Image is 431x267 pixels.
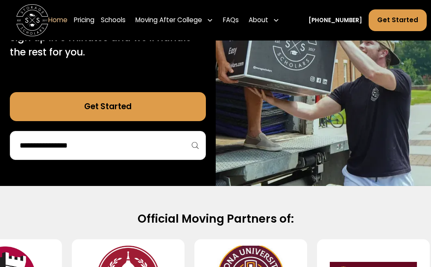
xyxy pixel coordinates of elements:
a: [PHONE_NUMBER] [308,16,362,24]
a: Get Started [10,92,206,121]
a: Pricing [74,9,94,32]
a: Schools [101,9,126,32]
p: Sign up in 5 minutes and we'll handle the rest for you. [10,31,206,60]
div: About [245,9,283,32]
h2: Official Moving Partners of: [21,212,409,226]
a: FAQs [223,9,239,32]
div: About [249,15,268,25]
div: Moving After College [135,15,202,25]
a: Get Started [369,9,427,31]
div: Moving After College [132,9,217,32]
img: Storage Scholars main logo [16,4,49,36]
a: Home [48,9,67,32]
